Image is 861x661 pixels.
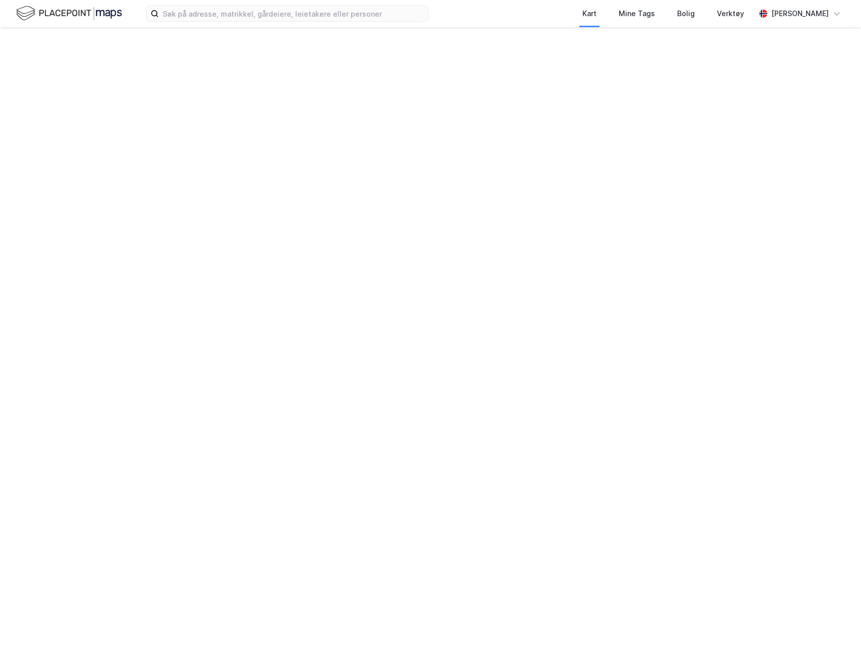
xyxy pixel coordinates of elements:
[159,6,428,21] input: Søk på adresse, matrikkel, gårdeiere, leietakere eller personer
[582,8,597,20] div: Kart
[677,8,695,20] div: Bolig
[811,613,861,661] iframe: Chat Widget
[16,5,122,22] img: logo.f888ab2527a4732fd821a326f86c7f29.svg
[717,8,744,20] div: Verktøy
[619,8,655,20] div: Mine Tags
[771,8,829,20] div: [PERSON_NAME]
